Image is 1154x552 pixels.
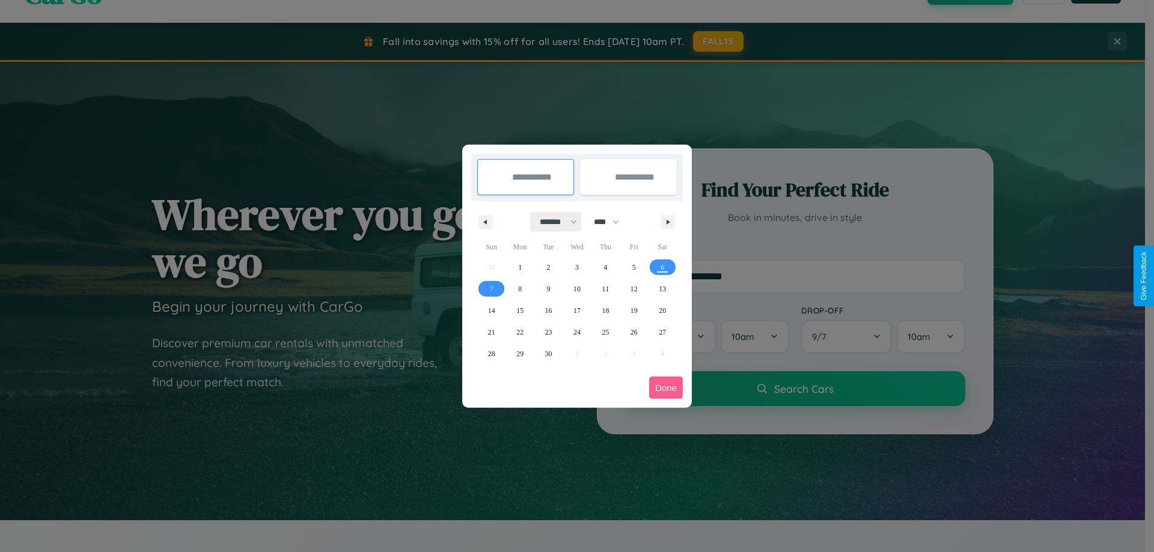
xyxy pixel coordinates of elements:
span: 25 [602,321,609,343]
button: 12 [620,278,648,300]
span: 30 [545,343,552,365]
button: 13 [649,278,677,300]
span: 2 [547,256,551,278]
button: 15 [505,300,534,321]
span: 28 [488,343,495,365]
button: 2 [534,256,563,278]
span: 27 [659,321,666,343]
button: 23 [534,321,563,343]
button: 7 [477,278,505,300]
button: 11 [591,278,620,300]
span: Sun [477,237,505,256]
button: 22 [505,321,534,343]
button: 24 [563,321,591,343]
span: 3 [575,256,579,278]
div: Give Feedback [1140,252,1148,300]
span: 20 [659,300,666,321]
button: Done [649,377,683,399]
button: 28 [477,343,505,365]
span: 8 [518,278,522,300]
span: 26 [630,321,638,343]
button: 8 [505,278,534,300]
span: Sat [649,237,677,256]
span: 6 [661,256,664,278]
span: 15 [516,300,524,321]
span: Mon [505,237,534,256]
button: 14 [477,300,505,321]
span: 24 [573,321,581,343]
span: 19 [630,300,638,321]
button: 17 [563,300,591,321]
button: 5 [620,256,648,278]
span: 16 [545,300,552,321]
button: 20 [649,300,677,321]
button: 25 [591,321,620,343]
span: 29 [516,343,524,365]
button: 4 [591,256,620,278]
button: 26 [620,321,648,343]
span: 17 [573,300,581,321]
span: Wed [563,237,591,256]
span: 18 [602,300,609,321]
span: Fri [620,237,648,256]
button: 18 [591,300,620,321]
span: 1 [518,256,522,278]
button: 27 [649,321,677,343]
span: 23 [545,321,552,343]
span: 4 [603,256,607,278]
span: 22 [516,321,524,343]
button: 3 [563,256,591,278]
span: 12 [630,278,638,300]
span: 21 [488,321,495,343]
button: 29 [505,343,534,365]
button: 21 [477,321,505,343]
span: 5 [632,256,636,278]
span: 10 [573,278,581,300]
button: 6 [649,256,677,278]
span: Thu [591,237,620,256]
button: 16 [534,300,563,321]
button: 10 [563,278,591,300]
button: 19 [620,300,648,321]
span: 14 [488,300,495,321]
span: 9 [547,278,551,300]
span: Tue [534,237,563,256]
span: 7 [490,278,493,300]
button: 30 [534,343,563,365]
button: 1 [505,256,534,278]
span: 13 [659,278,666,300]
button: 9 [534,278,563,300]
span: 11 [602,278,609,300]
